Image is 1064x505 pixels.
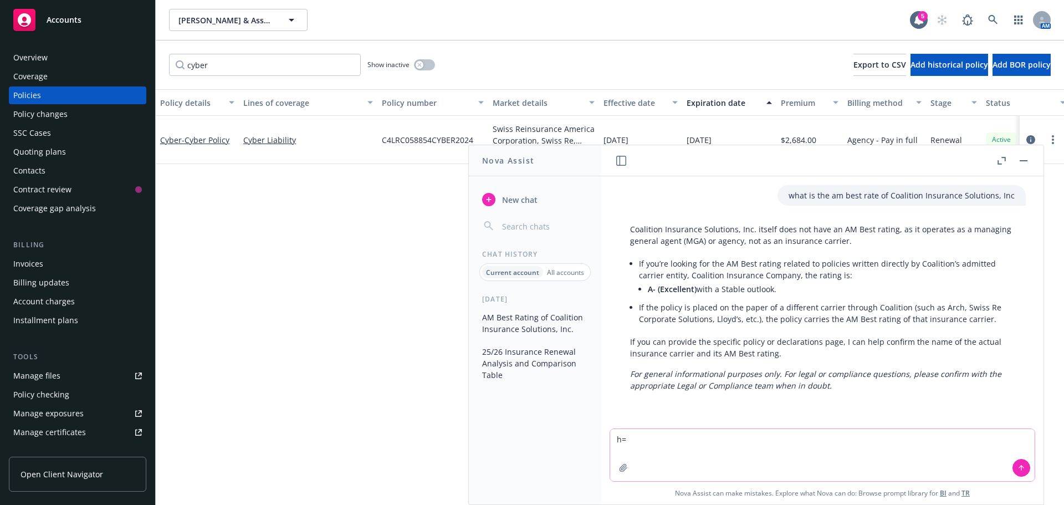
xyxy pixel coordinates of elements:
a: Cyber [160,135,229,145]
span: [DATE] [603,134,628,146]
span: Active [990,135,1012,145]
a: SSC Cases [9,124,146,142]
button: AM Best Rating of Coalition Insurance Solutions, Inc. [478,308,592,338]
a: Coverage gap analysis [9,200,146,217]
button: Add BOR policy [993,54,1051,76]
div: Billing [9,239,146,251]
p: what is the am best rate of Coalition Insurance Solutions, Inc [789,190,1015,201]
div: Coverage gap analysis [13,200,96,217]
button: Policy number [377,89,488,116]
div: SSC Cases [13,124,51,142]
a: TR [961,488,970,498]
span: Nova Assist can make mistakes. Explore what Nova can do: Browse prompt library for and [606,482,1039,504]
a: Manage files [9,367,146,385]
button: Add historical policy [910,54,988,76]
div: Premium [781,97,826,109]
div: Billing method [847,97,909,109]
div: Overview [13,49,48,67]
div: Status [986,97,1053,109]
a: Report a Bug [956,9,979,31]
textarea: h= [610,429,1035,481]
span: Renewal [930,134,962,146]
div: [DATE] [469,294,601,304]
div: Manage claims [13,442,69,460]
a: Policy changes [9,105,146,123]
a: Cyber Liability [243,134,373,146]
a: Overview [9,49,146,67]
div: Manage exposures [13,405,84,422]
div: Contract review [13,181,71,198]
div: Policy changes [13,105,68,123]
div: Installment plans [13,312,78,329]
a: Billing updates [9,274,146,292]
li: If the policy is placed on the paper of a different carrier through Coalition (such as Arch, Swis... [639,299,1015,327]
div: Effective date [603,97,666,109]
a: Coverage [9,68,146,85]
span: Add BOR policy [993,59,1051,70]
li: If you’re looking for the AM Best rating related to policies written directly by Coalition’s admi... [639,256,1015,299]
div: Manage certificates [13,424,86,441]
a: BI [940,488,947,498]
div: Tools [9,351,146,363]
em: For general informational purposes only. For legal or compliance questions, please confirm with t... [630,369,1001,391]
div: Manage files [13,367,60,385]
span: - Cyber Policy [182,135,229,145]
a: Manage exposures [9,405,146,422]
li: with a Stable outlook. [648,281,1015,297]
button: 25/26 Insurance Renewal Analysis and Comparison Table [478,343,592,384]
div: Swiss Reinsurance America Corporation, Swiss Re, Coalition Insurance Solutions (MGA), Amwins [493,123,595,146]
input: Filter by keyword... [169,54,361,76]
button: Lines of coverage [239,89,377,116]
a: more [1046,133,1060,146]
div: Expiration date [687,97,760,109]
button: Market details [488,89,599,116]
span: [DATE] [687,134,712,146]
a: Account charges [9,293,146,310]
button: Export to CSV [853,54,906,76]
button: New chat [478,190,592,210]
p: Current account [486,268,539,277]
span: C4LRC058854CYBER2024 [382,134,473,146]
button: Stage [926,89,981,116]
div: Chat History [469,249,601,259]
div: Invoices [13,255,43,273]
a: Policy checking [9,386,146,404]
span: Accounts [47,16,81,24]
div: Policy number [382,97,472,109]
a: Installment plans [9,312,146,329]
div: Policies [13,86,41,104]
span: [PERSON_NAME] & Associates CPAs, LLP [178,14,274,26]
button: Effective date [599,89,682,116]
div: Account charges [13,293,75,310]
span: Open Client Navigator [21,468,103,480]
div: Lines of coverage [243,97,361,109]
a: Manage certificates [9,424,146,441]
div: Stage [930,97,965,109]
div: Policy details [160,97,222,109]
span: Add historical policy [910,59,988,70]
a: Accounts [9,4,146,35]
div: Policy checking [13,386,69,404]
button: [PERSON_NAME] & Associates CPAs, LLP [169,9,308,31]
a: Invoices [9,255,146,273]
div: Contacts [13,162,45,180]
span: Agency - Pay in full [847,134,918,146]
p: If you can provide the specific policy or declarations page, I can help confirm the name of the a... [630,336,1015,359]
a: Start snowing [931,9,953,31]
button: Billing method [843,89,926,116]
h1: Nova Assist [482,155,534,166]
button: Premium [776,89,843,116]
span: Show inactive [367,60,410,69]
button: Expiration date [682,89,776,116]
a: circleInformation [1024,133,1037,146]
a: Contract review [9,181,146,198]
span: A- (Excellent) [648,284,697,294]
a: Contacts [9,162,146,180]
button: Policy details [156,89,239,116]
div: Market details [493,97,582,109]
a: Search [982,9,1004,31]
span: $2,684.00 [781,134,816,146]
a: Quoting plans [9,143,146,161]
p: Coalition Insurance Solutions, Inc. itself does not have an AM Best rating, as it operates as a m... [630,223,1015,247]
